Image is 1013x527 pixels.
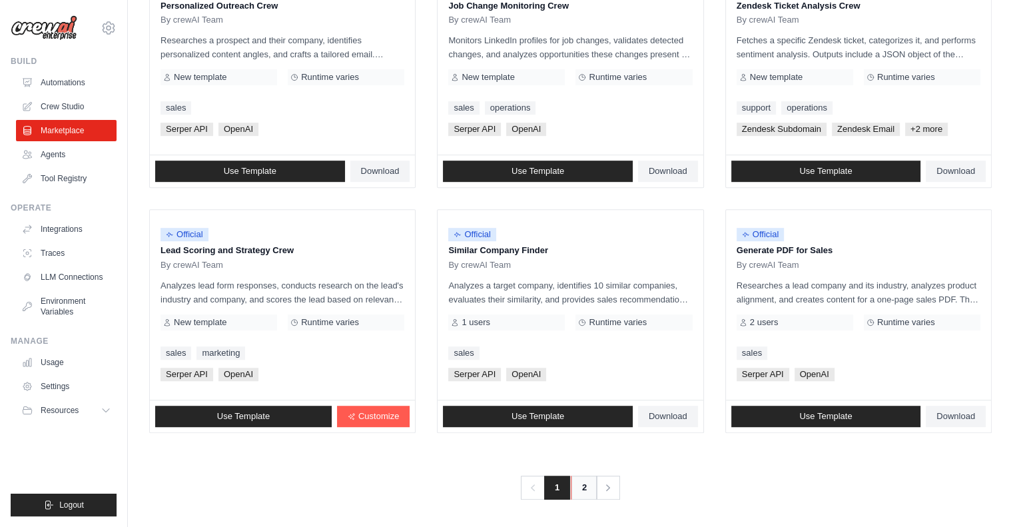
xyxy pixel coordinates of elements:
[638,406,698,427] a: Download
[905,123,948,136] span: +2 more
[217,411,270,422] span: Use Template
[59,500,84,510] span: Logout
[41,405,79,416] span: Resources
[161,260,223,270] span: By crewAI Team
[462,317,490,328] span: 1 users
[174,72,226,83] span: New template
[877,72,935,83] span: Runtime varies
[544,476,570,500] span: 1
[750,72,803,83] span: New template
[737,368,789,381] span: Serper API
[448,368,501,381] span: Serper API
[448,228,496,241] span: Official
[936,166,975,177] span: Download
[731,406,921,427] a: Use Template
[224,166,276,177] span: Use Template
[462,72,514,83] span: New template
[731,161,921,182] a: Use Template
[737,278,980,306] p: Researches a lead company and its industry, analyzes product alignment, and creates content for a...
[448,346,479,360] a: sales
[649,166,687,177] span: Download
[16,219,117,240] a: Integrations
[301,72,359,83] span: Runtime varies
[926,406,986,427] a: Download
[11,56,117,67] div: Build
[448,15,511,25] span: By crewAI Team
[16,72,117,93] a: Automations
[16,120,117,141] a: Marketplace
[795,368,835,381] span: OpenAI
[155,406,332,427] a: Use Template
[350,161,410,182] a: Download
[161,278,404,306] p: Analyzes lead form responses, conducts research on the lead's industry and company, and scores th...
[737,244,980,257] p: Generate PDF for Sales
[448,33,692,61] p: Monitors LinkedIn profiles for job changes, validates detected changes, and analyzes opportunitie...
[926,161,986,182] a: Download
[11,15,77,41] img: Logo
[485,101,536,115] a: operations
[589,72,647,83] span: Runtime varies
[448,244,692,257] p: Similar Company Finder
[448,123,501,136] span: Serper API
[737,15,799,25] span: By crewAI Team
[832,123,900,136] span: Zendesk Email
[521,476,620,500] nav: Pagination
[161,346,191,360] a: sales
[161,368,213,381] span: Serper API
[16,168,117,189] a: Tool Registry
[358,411,399,422] span: Customize
[638,161,698,182] a: Download
[571,476,597,500] a: 2
[589,317,647,328] span: Runtime varies
[443,406,633,427] a: Use Template
[161,101,191,115] a: sales
[301,317,359,328] span: Runtime varies
[16,96,117,117] a: Crew Studio
[16,376,117,397] a: Settings
[161,123,213,136] span: Serper API
[511,411,564,422] span: Use Template
[337,406,410,427] a: Customize
[11,203,117,213] div: Operate
[16,243,117,264] a: Traces
[936,411,975,422] span: Download
[799,166,852,177] span: Use Template
[11,494,117,516] button: Logout
[161,15,223,25] span: By crewAI Team
[877,317,935,328] span: Runtime varies
[443,161,633,182] a: Use Template
[737,101,776,115] a: support
[16,352,117,373] a: Usage
[161,33,404,61] p: Researches a prospect and their company, identifies personalized content angles, and crafts a tai...
[161,228,208,241] span: Official
[361,166,400,177] span: Download
[161,244,404,257] p: Lead Scoring and Strategy Crew
[737,228,785,241] span: Official
[16,144,117,165] a: Agents
[750,317,779,328] span: 2 users
[506,123,546,136] span: OpenAI
[218,368,258,381] span: OpenAI
[737,33,980,61] p: Fetches a specific Zendesk ticket, categorizes it, and performs sentiment analysis. Outputs inclu...
[448,260,511,270] span: By crewAI Team
[11,336,117,346] div: Manage
[174,317,226,328] span: New template
[737,260,799,270] span: By crewAI Team
[448,278,692,306] p: Analyzes a target company, identifies 10 similar companies, evaluates their similarity, and provi...
[781,101,833,115] a: operations
[218,123,258,136] span: OpenAI
[649,411,687,422] span: Download
[448,101,479,115] a: sales
[737,123,827,136] span: Zendesk Subdomain
[506,368,546,381] span: OpenAI
[155,161,345,182] a: Use Template
[511,166,564,177] span: Use Template
[799,411,852,422] span: Use Template
[196,346,245,360] a: marketing
[16,266,117,288] a: LLM Connections
[737,346,767,360] a: sales
[16,400,117,421] button: Resources
[16,290,117,322] a: Environment Variables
